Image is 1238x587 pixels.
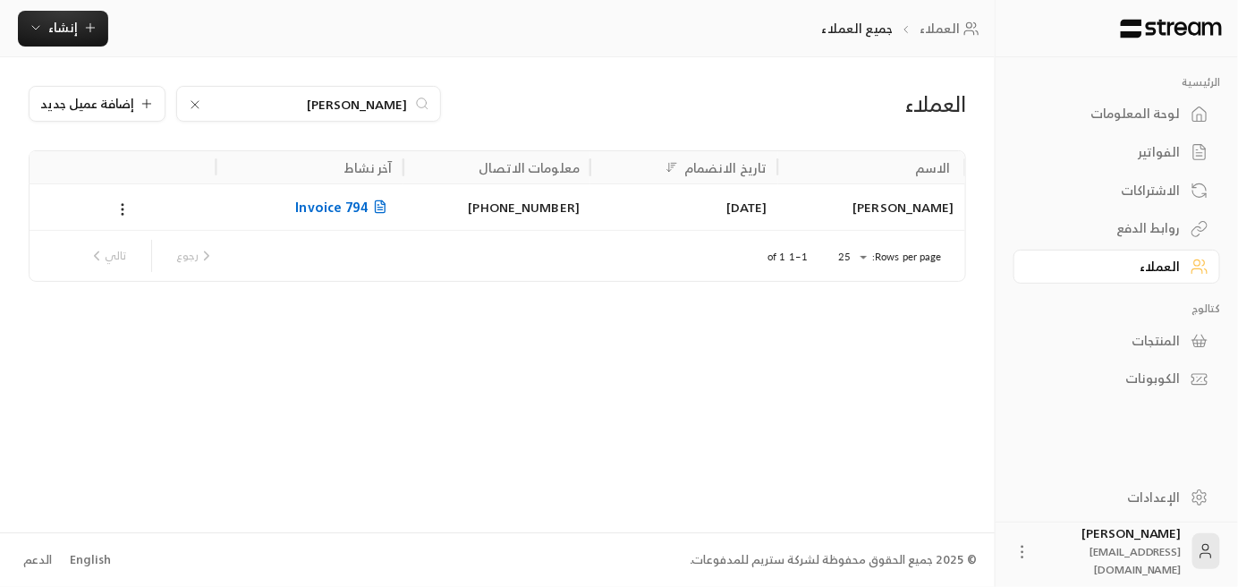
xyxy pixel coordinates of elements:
div: العملاء [1036,258,1180,276]
div: English [70,551,111,569]
div: الاشتراكات [1036,182,1180,200]
div: [PERSON_NAME] [1042,524,1182,578]
span: إضافة عميل جديد [40,98,134,110]
span: [EMAIL_ADDRESS][DOMAIN_NAME] [1090,542,1182,579]
a: الكوبونات [1013,362,1220,396]
div: © 2025 جميع الحقوق محفوظة لشركة ستريم للمدفوعات. [690,551,977,569]
div: [PHONE_NUMBER] [414,184,580,230]
p: Rows per page: [872,250,942,264]
a: الفواتير [1013,135,1220,170]
img: Logo [1119,19,1224,38]
p: كتالوج [1013,302,1220,316]
button: Sort [661,157,683,178]
a: العملاء [1013,250,1220,285]
div: الفواتير [1036,143,1180,161]
div: تاريخ الانضمام [684,157,767,179]
div: لوحة المعلومات [1036,105,1180,123]
a: المنتجات [1013,323,1220,358]
a: روابط الدفع [1013,211,1220,246]
button: إضافة عميل جديد [29,86,165,122]
nav: breadcrumb [822,20,986,38]
p: 1–1 of 1 [767,250,808,264]
a: الاشتراكات [1013,173,1220,208]
div: روابط الدفع [1036,219,1180,237]
a: العملاء [920,20,985,38]
span: إنشاء [48,16,78,38]
div: الكوبونات [1036,370,1180,387]
a: الدعم [18,544,58,576]
p: الرئيسية [1013,75,1220,89]
div: الإعدادات [1036,489,1180,506]
div: معلومات الاتصال [479,157,580,179]
div: [PERSON_NAME] [789,184,954,230]
p: جميع العملاء [822,20,893,38]
div: 25 [829,246,872,268]
div: آخر نشاط [344,157,393,179]
a: لوحة المعلومات [1013,97,1220,132]
div: العملاء [666,89,966,118]
div: الاسم [915,157,951,179]
input: ابحث باسم العميل أو رقم الهاتف [209,94,408,114]
div: المنتجات [1036,332,1180,350]
span: Invoice 794 [295,196,392,218]
a: الإعدادات [1013,480,1220,515]
div: [DATE] [601,184,767,230]
button: إنشاء [18,11,108,47]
